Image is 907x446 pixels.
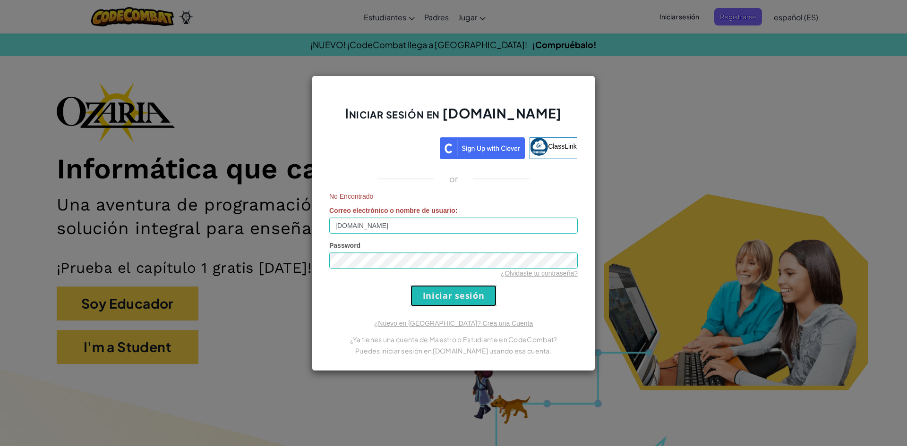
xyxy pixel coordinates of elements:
a: ¿Olvidaste tu contraseña? [501,269,578,277]
p: or [449,173,458,185]
img: classlink-logo-small.png [530,138,548,156]
span: Correo electrónico o nombre de usuario [329,207,455,214]
label: : [329,206,458,215]
span: Password [329,242,360,249]
span: ClassLink [548,142,577,150]
span: No Encontrado [329,192,578,201]
img: clever_sso_button@2x.png [440,137,525,159]
a: ¿Nuevo en [GEOGRAPHIC_DATA]? Crea una Cuenta [374,320,533,327]
h2: Iniciar sesión en [DOMAIN_NAME] [329,104,578,132]
p: ¿Ya tienes una cuenta de Maestro o Estudiante en CodeCombat? [329,334,578,345]
input: Iniciar sesión [411,285,496,306]
iframe: Botón Iniciar sesión con Google [325,136,440,157]
p: Puedes iniciar sesión en [DOMAIN_NAME] usando esa cuenta. [329,345,578,356]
